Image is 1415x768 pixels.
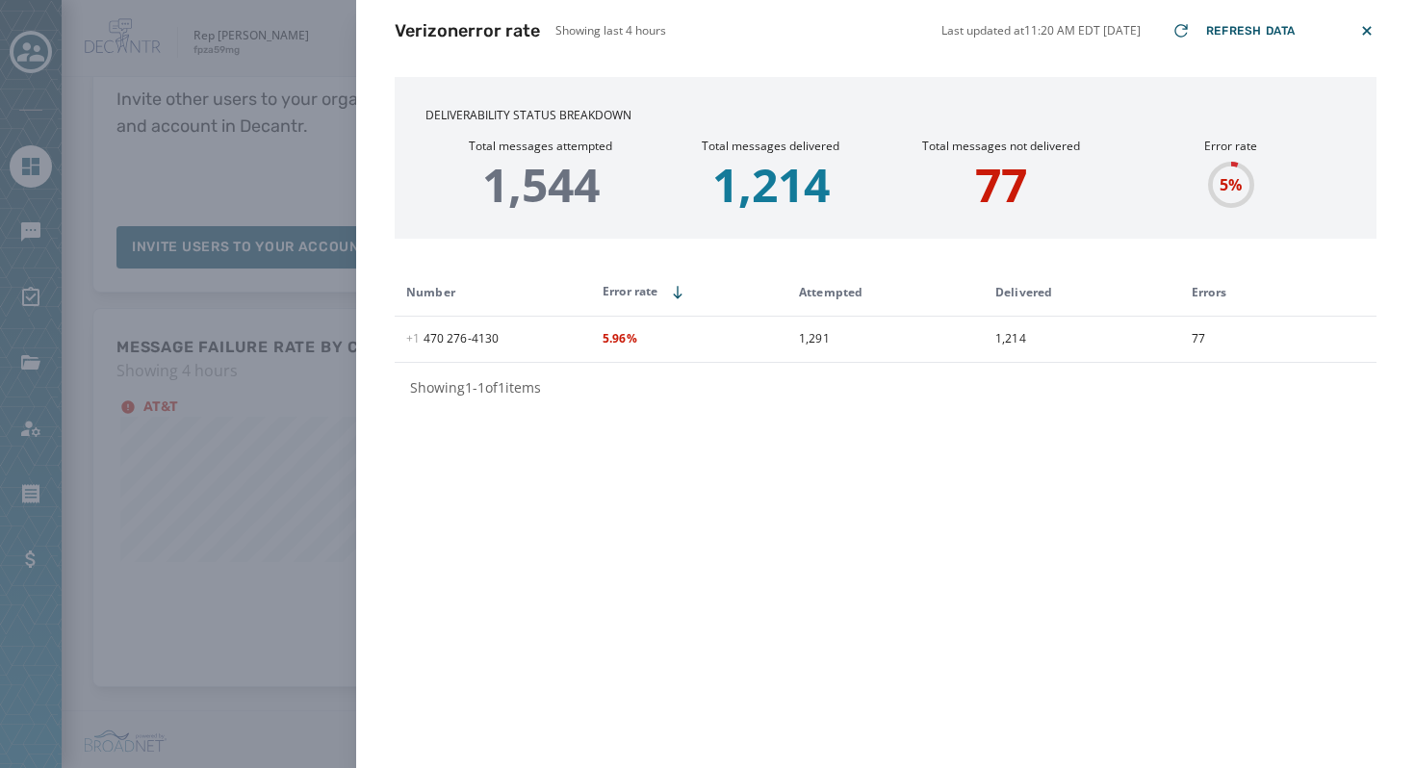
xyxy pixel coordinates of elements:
[1116,139,1346,154] h4: Error rate
[656,139,886,154] h4: Total messages delivered
[425,139,656,154] h4: Total messages attempted
[603,283,658,299] span: Error rate
[406,330,499,346] span: 470 276 - 4130
[555,25,666,37] p: Showing last 4 hours
[941,25,1141,37] p: Last updated at 11:20 AM EDT [DATE]
[406,284,455,300] span: Number
[1192,330,1205,346] span: 77
[1206,23,1296,38] span: Refresh Data
[425,108,1346,123] h3: Deliverability Status Breakdown
[799,330,830,346] span: 1,291
[406,330,424,346] span: +1
[886,162,1116,208] p: 77
[1208,162,1254,208] div: 5 %
[1192,284,1226,300] span: Errors
[995,284,1052,300] span: Delivered
[603,330,637,346] span: 5.96%
[995,330,1026,346] span: 1,214
[395,22,540,39] h2: Verizon error rate
[799,284,862,300] span: Attempted
[425,162,656,208] p: 1,544
[886,139,1116,154] h4: Total messages not delivered
[1171,15,1296,46] button: Refresh Data
[410,378,541,397] span: Showing 1 - 1 of 1 items
[656,162,886,208] p: 1,214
